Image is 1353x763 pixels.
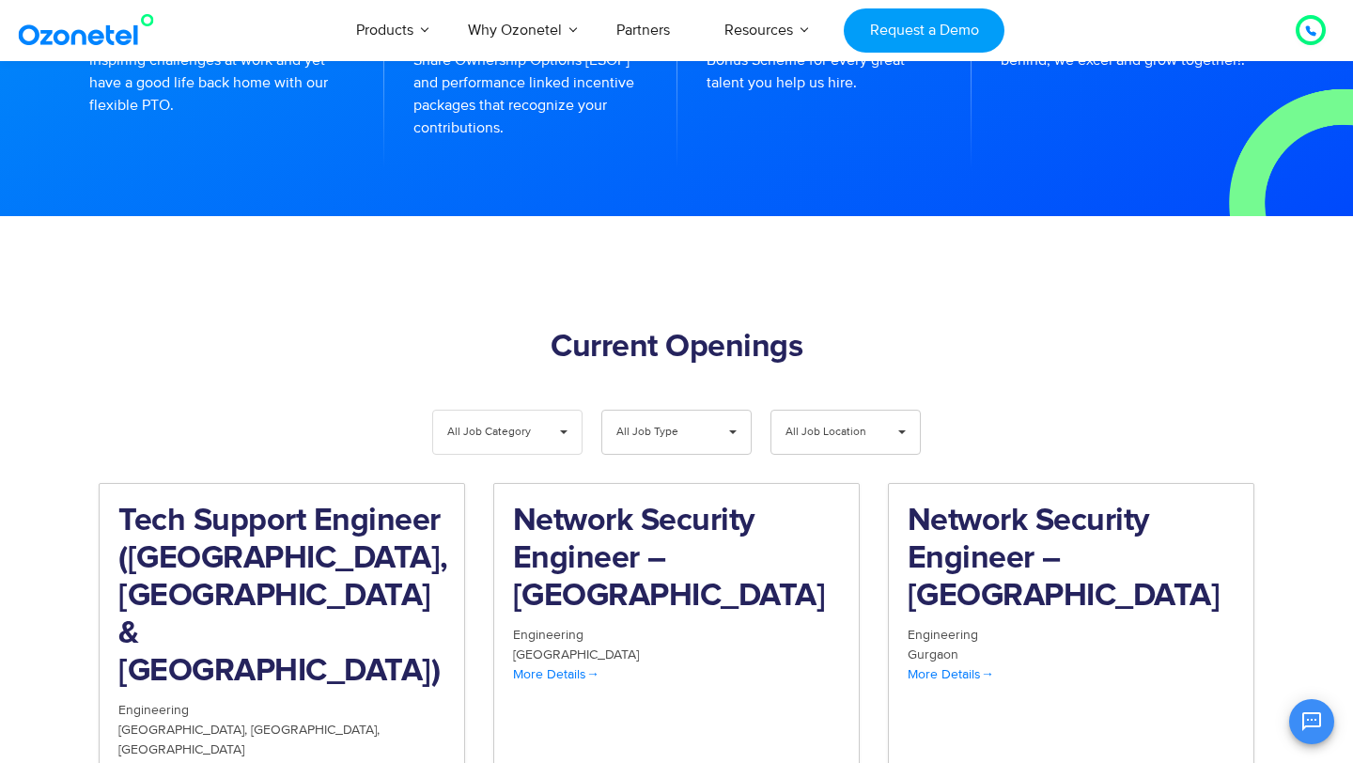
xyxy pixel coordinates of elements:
p: You get the best in class Employee Share Ownership Options [ESOP] and performance linked incentiv... [413,26,647,139]
h2: Network Security Engineer – [GEOGRAPHIC_DATA] [908,503,1235,615]
span: Engineering [513,627,583,643]
span: [GEOGRAPHIC_DATA] [513,646,639,662]
span: All Job Category [447,411,537,454]
h2: Current Openings [99,329,1254,366]
span: [GEOGRAPHIC_DATA] [118,741,244,757]
span: More Details [908,666,994,682]
span: Gurgaon [908,646,958,662]
span: [GEOGRAPHIC_DATA] [251,722,380,738]
span: Engineering [118,702,189,718]
span: Engineering [908,627,978,643]
span: All Job Type [616,411,706,454]
span: All Job Location [785,411,875,454]
span: ▾ [884,411,920,454]
h2: Network Security Engineer – [GEOGRAPHIC_DATA] [513,503,840,615]
span: ▾ [715,411,751,454]
p: We empower you to take on the most inspiring challenges at work and yet have a good life back hom... [89,26,353,117]
a: Request a Demo [844,8,1004,53]
button: Open chat [1289,699,1334,744]
h2: Tech Support Engineer ([GEOGRAPHIC_DATA], [GEOGRAPHIC_DATA] & [GEOGRAPHIC_DATA]) [118,503,445,691]
span: ▾ [546,411,582,454]
span: More Details [513,666,599,682]
span: [GEOGRAPHIC_DATA] [118,722,251,738]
